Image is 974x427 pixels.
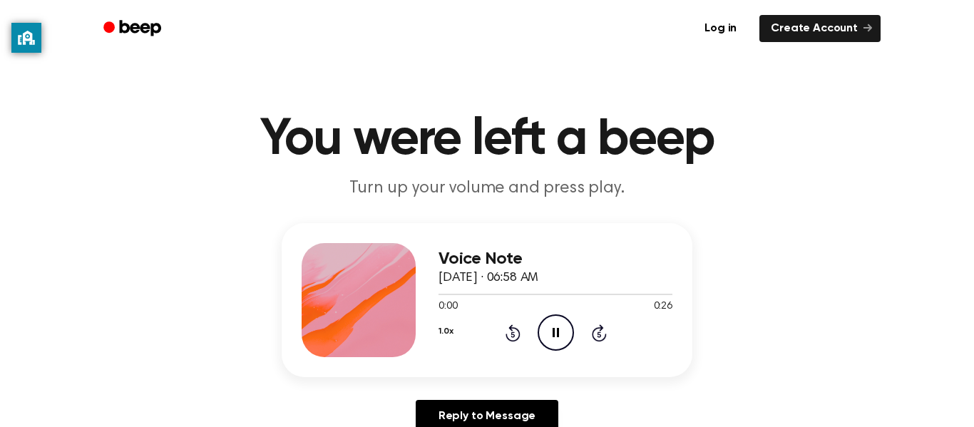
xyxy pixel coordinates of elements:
[122,114,852,165] h1: You were left a beep
[93,15,174,43] a: Beep
[11,23,41,53] button: privacy banner
[439,272,538,284] span: [DATE] · 06:58 AM
[439,249,672,269] h3: Voice Note
[213,177,761,200] p: Turn up your volume and press play.
[654,299,672,314] span: 0:26
[439,319,453,344] button: 1.0x
[690,12,751,45] a: Log in
[759,15,881,42] a: Create Account
[439,299,457,314] span: 0:00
